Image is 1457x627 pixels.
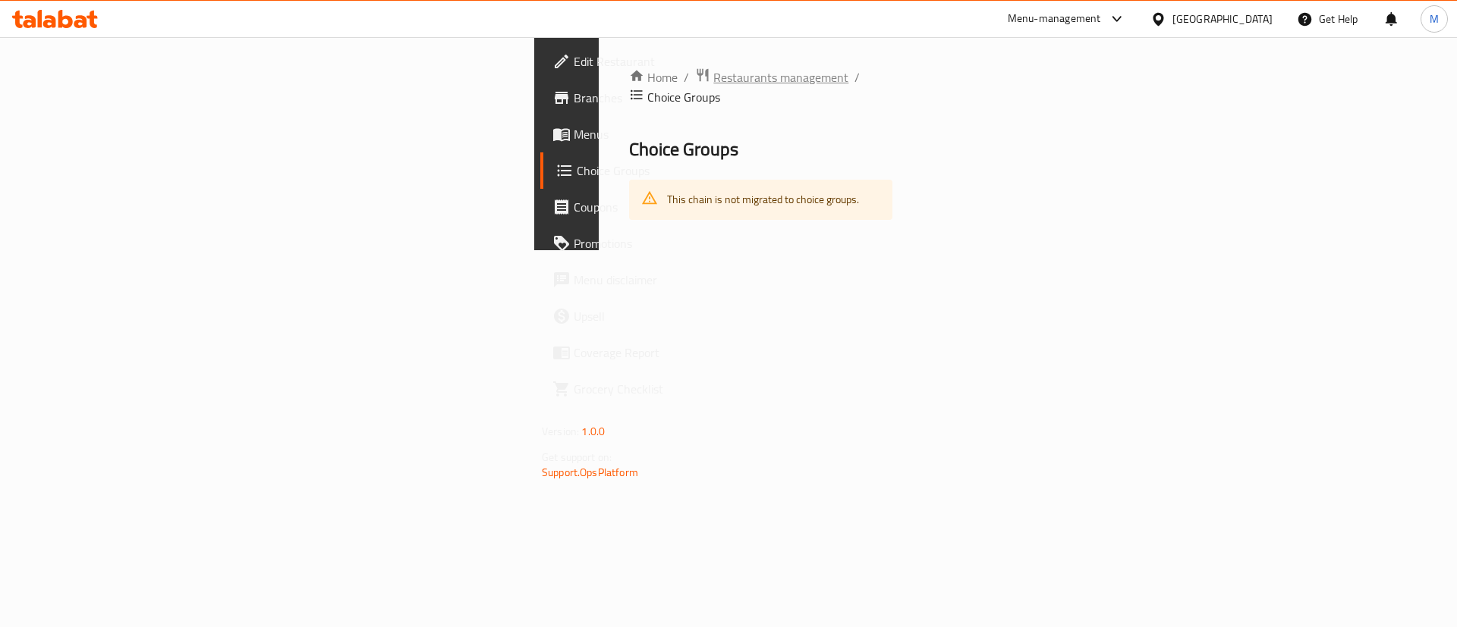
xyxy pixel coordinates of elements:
[713,68,848,86] span: Restaurants management
[540,152,778,189] a: Choice Groups
[854,68,860,86] li: /
[542,462,638,482] a: Support.OpsPlatform
[540,334,778,371] a: Coverage Report
[1430,11,1439,27] span: M
[540,43,778,80] a: Edit Restaurant
[574,234,766,252] span: Promotions
[574,52,766,71] span: Edit Restaurant
[540,298,778,334] a: Upsell
[574,89,766,107] span: Branches
[581,422,605,441] span: 1.0.0
[542,447,612,467] span: Get support on:
[574,125,766,143] span: Menus
[574,307,766,325] span: Upsell
[540,189,778,225] a: Coupons
[574,271,766,289] span: Menu disclaimer
[542,422,579,441] span: Version:
[574,380,766,398] span: Grocery Checklist
[540,262,778,298] a: Menu disclaimer
[540,371,778,407] a: Grocery Checklist
[577,161,766,180] span: Choice Groups
[1008,10,1101,28] div: Menu-management
[540,225,778,262] a: Promotions
[540,116,778,152] a: Menus
[574,198,766,216] span: Coupons
[540,80,778,116] a: Branches
[574,343,766,362] span: Coverage Report
[1172,11,1273,27] div: [GEOGRAPHIC_DATA]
